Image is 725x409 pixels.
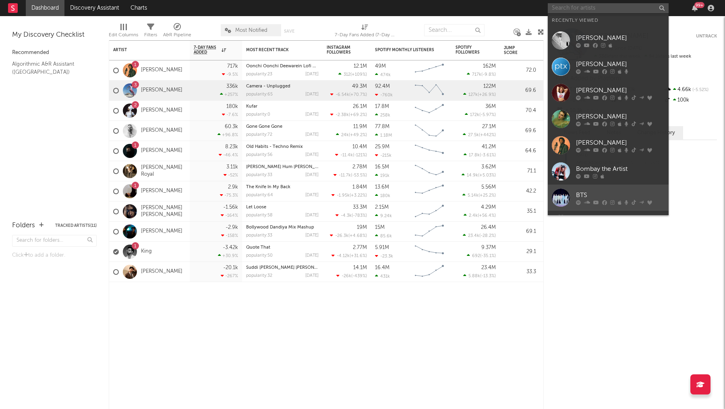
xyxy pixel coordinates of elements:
[375,233,392,239] div: 85.6k
[411,60,447,81] svg: Chart title
[12,30,97,40] div: My Discovery Checklist
[109,30,138,40] div: Edit Columns
[663,95,717,106] div: 100k
[221,213,238,218] div: -164 %
[576,190,665,200] div: BTS
[504,227,536,237] div: 69.1
[335,30,395,40] div: 7-Day Fans Added (7-Day Fans Added)
[463,132,496,137] div: ( )
[336,132,367,137] div: ( )
[246,173,272,177] div: popularity: 33
[375,124,389,129] div: 77.8M
[246,185,290,189] a: The Knife In My Back
[465,112,496,117] div: ( )
[576,59,665,69] div: [PERSON_NAME]
[194,45,220,55] span: 7-Day Fans Added
[411,101,447,121] svg: Chart title
[481,164,496,170] div: 3.62M
[141,107,182,114] a: [PERSON_NAME]
[504,66,536,75] div: 72.0
[411,141,447,161] svg: Chart title
[141,228,182,235] a: [PERSON_NAME]
[353,205,367,210] div: 33.3M
[305,274,319,278] div: [DATE]
[113,48,174,52] div: Artist
[353,245,367,250] div: 2.77M
[246,205,319,210] div: Let Loose
[335,234,348,238] span: -26.3k
[464,152,496,158] div: ( )
[284,29,294,33] button: Save
[141,87,182,94] a: [PERSON_NAME]
[483,73,495,77] span: -9.8 %
[305,193,319,197] div: [DATE]
[375,104,389,109] div: 17.8M
[548,54,669,80] a: [PERSON_NAME]
[246,245,270,250] a: Quote That
[411,81,447,101] svg: Chart title
[246,233,272,238] div: popularity: 33
[694,2,704,8] div: 99 +
[220,92,238,97] div: +257 %
[482,124,496,129] div: 27.1M
[226,164,238,170] div: 3.11k
[470,113,479,117] span: 172k
[352,73,366,77] span: +109 %
[342,274,351,278] span: -26k
[305,173,319,177] div: [DATE]
[375,72,391,77] div: 474k
[481,254,495,258] span: -35.1 %
[333,172,367,178] div: ( )
[375,274,390,279] div: 431k
[246,64,319,69] div: Oonchi Oonchi Deewarein Lofi Mix
[375,265,389,270] div: 16.4M
[548,3,669,13] input: Search for artists
[352,173,366,178] span: -53.5 %
[246,165,385,169] a: [PERSON_NAME] Hum [PERSON_NAME] - [PERSON_NAME] Version
[411,121,447,141] svg: Chart title
[548,106,669,132] a: [PERSON_NAME]
[485,104,496,109] div: 36M
[351,254,366,258] span: +31.6 %
[462,172,496,178] div: ( )
[305,153,319,157] div: [DATE]
[246,266,439,270] a: Suddi [PERSON_NAME] [PERSON_NAME] (From "Rashi") (Original Motion Picture Soundtrack)
[481,113,495,117] span: -5.97 %
[351,193,366,198] span: +3.22 %
[552,16,665,25] div: Recently Viewed
[246,185,319,189] div: The Knife In My Back
[472,73,481,77] span: 717k
[353,124,367,129] div: 11.9M
[456,45,484,55] div: Spotify Followers
[335,20,395,44] div: 7-Day Fans Added (7-Day Fans Added)
[504,187,536,196] div: 42.2
[223,245,238,250] div: -3.42k
[481,234,495,238] span: -28.2 %
[222,72,238,77] div: -9.5 %
[375,133,392,138] div: 1.18M
[375,253,393,259] div: -23.3k
[548,80,669,106] a: [PERSON_NAME]
[246,72,272,77] div: popularity: 23
[219,152,238,158] div: -46.4 %
[375,48,435,52] div: Spotify Monthly Listeners
[55,224,97,228] button: Tracked Artists(11)
[223,205,238,210] div: -1.56k
[352,274,366,278] span: -439 %
[481,225,496,230] div: 26.4M
[548,132,669,158] a: [PERSON_NAME]
[331,253,367,258] div: ( )
[330,92,367,97] div: ( )
[576,138,665,147] div: [PERSON_NAME]
[375,173,389,178] div: 191k
[220,193,238,198] div: -75.3 %
[337,254,350,258] span: -4.12k
[144,20,157,44] div: Filters
[548,211,669,237] a: King
[141,188,182,195] a: [PERSON_NAME]
[375,225,385,230] div: 15M
[246,145,303,149] a: Old Habits - Techno Remix
[225,144,238,149] div: 8.23k
[246,165,319,169] div: Kho Gaye Hum Kahan - Shachi Shetty Version
[411,262,447,282] svg: Chart title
